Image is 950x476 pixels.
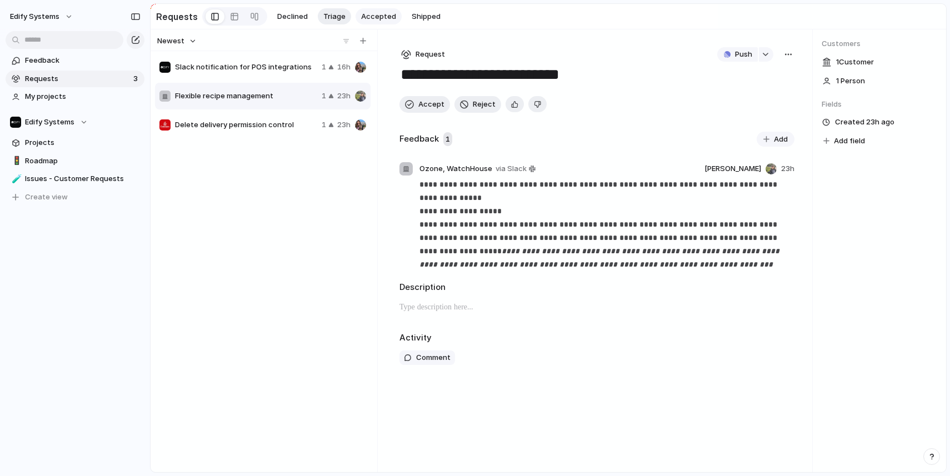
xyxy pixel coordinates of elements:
[822,99,937,110] span: Fields
[156,10,198,23] h2: Requests
[443,132,452,147] span: 1
[5,8,79,26] button: Edify Systems
[774,134,788,145] span: Add
[6,153,144,169] a: 🚦Roadmap
[6,134,144,151] a: Projects
[356,8,402,25] button: Accepted
[175,119,317,131] span: Delete delivery permission control
[25,73,130,84] span: Requests
[25,91,141,102] span: My projects
[493,162,538,176] a: via Slack
[25,117,74,128] span: Edify Systems
[25,156,141,167] span: Roadmap
[399,332,432,344] h2: Activity
[419,163,492,174] span: Ozone, WatchHouse
[156,34,198,48] button: Newest
[496,163,527,174] span: via Slack
[399,350,455,365] button: Comment
[12,173,19,186] div: 🧪
[10,156,21,167] button: 🚦
[361,11,396,22] span: Accepted
[337,62,351,73] span: 16h
[416,49,445,60] span: Request
[322,62,326,73] span: 1
[418,99,444,110] span: Accept
[834,136,865,147] span: Add field
[406,8,446,25] button: Shipped
[10,11,59,22] span: Edify Systems
[133,73,140,84] span: 3
[399,96,450,113] button: Accept
[822,38,937,49] span: Customers
[25,55,141,66] span: Feedback
[822,134,867,148] button: Add field
[277,11,308,22] span: Declined
[757,132,794,147] button: Add
[6,171,144,187] a: 🧪Issues - Customer Requests
[272,8,313,25] button: Declined
[337,91,351,102] span: 23h
[10,173,21,184] button: 🧪
[399,47,447,62] button: Request
[6,88,144,105] a: My projects
[835,117,894,128] span: Created 23h ago
[157,36,184,47] span: Newest
[473,99,496,110] span: Reject
[399,133,439,146] h2: Feedback
[322,119,326,131] span: 1
[781,163,794,174] span: 23h
[704,163,761,174] span: [PERSON_NAME]
[318,8,351,25] button: Triage
[175,91,317,102] span: Flexible recipe management
[175,62,317,73] span: Slack notification for POS integrations
[6,52,144,69] a: Feedback
[6,189,144,206] button: Create view
[322,91,326,102] span: 1
[6,114,144,131] button: Edify Systems
[12,154,19,167] div: 🚦
[399,281,794,294] h2: Description
[416,352,451,363] span: Comment
[836,57,874,68] span: 1 Customer
[25,137,141,148] span: Projects
[25,192,68,203] span: Create view
[717,47,758,62] button: Push
[735,49,752,60] span: Push
[836,76,865,87] span: 1 Person
[454,96,501,113] button: Reject
[25,173,141,184] span: Issues - Customer Requests
[323,11,346,22] span: Triage
[337,119,351,131] span: 23h
[412,11,441,22] span: Shipped
[6,71,144,87] a: Requests3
